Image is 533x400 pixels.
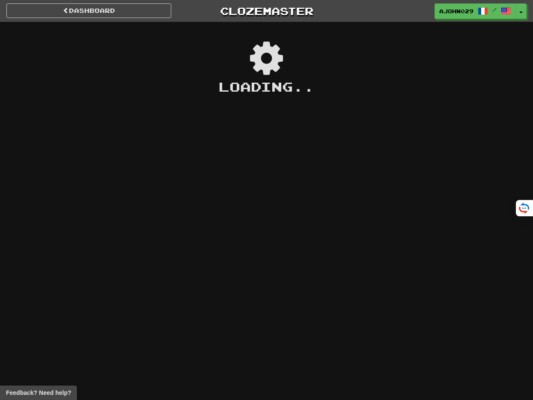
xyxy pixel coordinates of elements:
a: Dashboard [6,3,171,18]
a: Clozemaster [184,3,349,18]
span: / [492,7,497,13]
span: Ajohn029 [439,7,473,15]
span: Open feedback widget [6,388,71,397]
a: Ajohn029 / [435,3,516,19]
